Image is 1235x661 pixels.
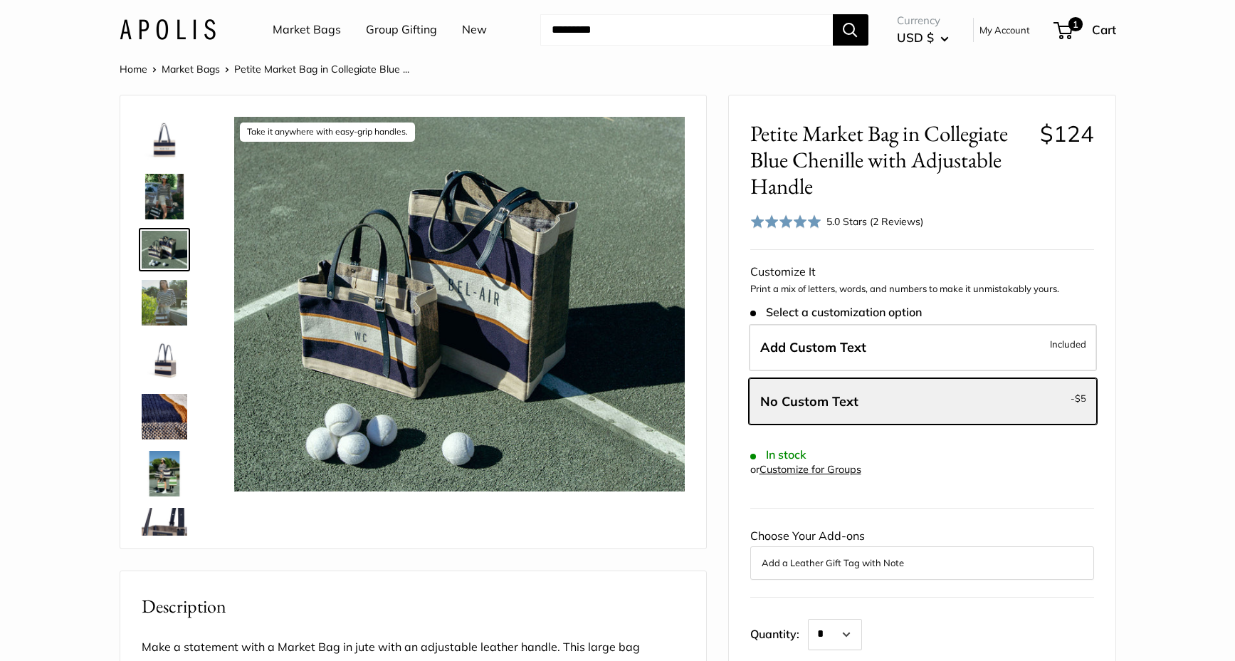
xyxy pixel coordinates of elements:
[142,337,187,382] img: description_Make it yours with Customizable Text
[1040,120,1094,147] span: $124
[234,63,409,76] span: Petite Market Bag in Collegiate Blue ...
[120,63,147,76] a: Home
[897,26,949,49] button: USD $
[760,463,861,476] a: Customize for Groups
[142,394,187,439] img: description_A close up of our first Chenille Jute Market Bag
[139,391,190,442] a: description_A close up of our first Chenille Jute Market Bag
[462,19,487,41] a: New
[139,334,190,385] a: description_Make it yours with Customizable Text
[139,505,190,556] a: Petite Market Bag in Collegiate Blue Chenille with Adjustable Handle
[760,393,858,410] span: No Custom Text
[540,14,833,46] input: Search...
[120,19,216,40] img: Apolis
[1050,335,1086,353] span: Included
[142,174,187,219] img: Petite Market Bag in Collegiate Blue Chenille with Adjustable Handle
[750,460,861,479] div: or
[1071,390,1086,407] span: -
[749,378,1097,425] label: Leave Blank
[366,19,437,41] a: Group Gifting
[897,30,934,45] span: USD $
[750,261,1094,283] div: Customize It
[139,448,190,499] a: Petite Market Bag in Collegiate Blue Chenille with Adjustable Handle
[142,117,187,162] img: description_Our very first Chenille-Jute Market bag
[1075,392,1086,404] span: $5
[142,231,187,269] img: description_Take it anywhere with easy-grip handles.
[826,214,923,229] div: 5.0 Stars (2 Reviews)
[234,117,685,491] img: description_Take it anywhere with easy-grip handles.
[750,615,808,650] label: Quantity:
[120,60,409,78] nav: Breadcrumb
[750,448,806,462] span: In stock
[142,593,685,620] h2: Description
[273,19,341,41] a: Market Bags
[139,277,190,328] a: Petite Market Bag in Collegiate Blue Chenille with Adjustable Handle
[240,123,415,142] div: Take it anywhere with easy-grip handles.
[749,324,1097,371] label: Add Custom Text
[11,607,152,650] iframe: Sign Up via Text for Offers
[750,282,1094,296] p: Print a mix of letters, words, and numbers to make it unmistakably yours.
[142,451,187,496] img: Petite Market Bag in Collegiate Blue Chenille with Adjustable Handle
[142,508,187,553] img: Petite Market Bag in Collegiate Blue Chenille with Adjustable Handle
[750,211,924,231] div: 5.0 Stars (2 Reviews)
[979,21,1030,38] a: My Account
[750,306,922,319] span: Select a customization option
[1068,17,1082,31] span: 1
[142,280,187,326] img: Petite Market Bag in Collegiate Blue Chenille with Adjustable Handle
[1092,22,1116,37] span: Cart
[1055,19,1116,41] a: 1 Cart
[139,114,190,165] a: description_Our very first Chenille-Jute Market bag
[139,228,190,271] a: description_Take it anywhere with easy-grip handles.
[162,63,220,76] a: Market Bags
[750,526,1094,580] div: Choose Your Add-ons
[762,554,1083,571] button: Add a Leather Gift Tag with Note
[833,14,868,46] button: Search
[139,171,190,222] a: Petite Market Bag in Collegiate Blue Chenille with Adjustable Handle
[760,339,866,355] span: Add Custom Text
[897,11,949,31] span: Currency
[750,120,1029,200] span: Petite Market Bag in Collegiate Blue Chenille with Adjustable Handle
